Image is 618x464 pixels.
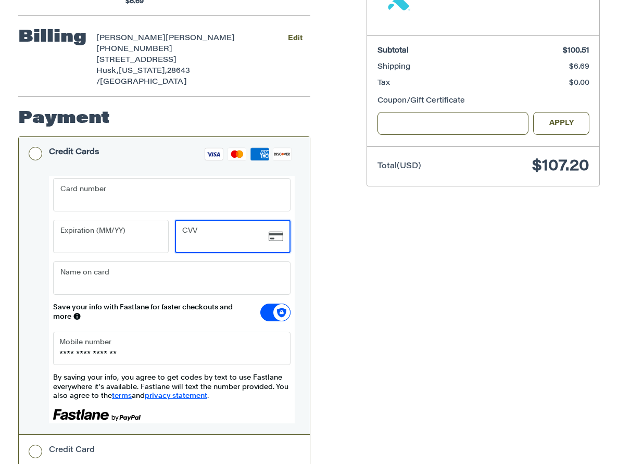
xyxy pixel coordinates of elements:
iframe: Secure Credit Card Frame - CVV [183,221,269,252]
span: $107.20 [532,159,589,174]
h2: Billing [18,27,86,48]
span: Subtotal [377,47,409,55]
span: $100.51 [563,47,589,55]
input: Gift Certificate or Coupon Code [377,112,528,135]
div: Credit Cards [49,144,99,161]
iframe: Secure Credit Card Frame - Cardholder Name [61,262,269,294]
span: Husk, [96,68,119,75]
span: [STREET_ADDRESS] [96,57,176,64]
span: $0.00 [569,80,589,87]
span: [PHONE_NUMBER] [96,46,172,53]
span: $6.69 [569,64,589,71]
span: Total (USD) [377,162,421,170]
button: Edit [280,31,310,46]
span: [PERSON_NAME] [96,35,166,42]
div: Credit Card [49,442,95,459]
iframe: Secure Credit Card Frame - Credit Card Number [61,179,269,210]
div: Coupon/Gift Certificate [377,96,589,107]
button: Apply [533,112,589,135]
h2: Payment [18,108,110,129]
iframe: Secure Credit Card Frame - Expiration Date [61,221,147,252]
span: Shipping [377,64,410,71]
span: [US_STATE], [119,68,167,75]
span: Tax [377,80,390,87]
span: [GEOGRAPHIC_DATA] [100,79,187,86]
span: [PERSON_NAME] [166,35,235,42]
